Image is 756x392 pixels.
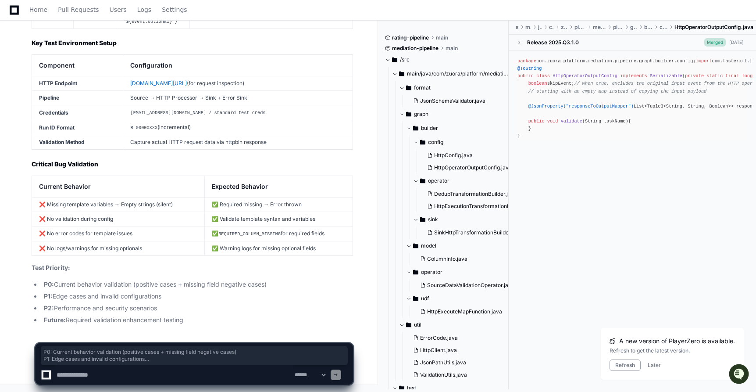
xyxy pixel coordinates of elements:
[536,74,550,79] span: class
[424,227,525,239] button: SinkHttpTransformationBuilder.java
[44,281,54,288] strong: P0:
[434,203,536,210] span: HttpExecutionTransformationBuilder.java
[392,45,439,52] span: mediation-pipeline
[527,39,579,46] div: Release 2025.Q3.1.0
[149,68,160,79] button: Start new chat
[424,149,525,162] button: HttpConfig.java
[428,139,443,146] span: config
[406,320,411,330] svg: Directory
[620,74,647,79] span: implements
[413,212,530,227] button: sink
[9,65,25,81] img: 1756235613930-3d25f9e4-fa56-45dd-b3ad-e072dfbd1548
[41,280,353,290] li: Current behavior validation (positive cases + missing field negative cases)
[205,241,353,255] td: ✅ Warning logs for missing optional fields
[446,45,458,52] span: main
[414,111,428,118] span: graph
[610,360,641,371] button: Refresh
[413,293,418,304] svg: Directory
[399,318,516,332] button: util
[87,92,106,99] span: Pylon
[32,241,205,255] td: ❌ No logs/warnings for missing optionals
[644,24,653,31] span: builder
[610,347,735,354] div: Refresh to get the latest version.
[218,231,281,237] code: REQUIRED_COLUMN_MISSING
[650,74,682,79] span: Serializable
[123,120,353,135] td: (incremental)
[41,303,353,313] li: Performance and security scenarios
[62,92,106,99] a: Powered byPylon
[406,109,411,119] svg: Directory
[528,119,545,124] span: public
[44,292,53,300] strong: P1:
[593,24,606,31] span: mediation
[427,308,502,315] span: HttpExecuteMapFunction.java
[706,74,723,79] span: static
[553,74,617,79] span: HttpOperatorOutputConfig
[417,279,518,291] button: SourceDataValidationOperator.java
[685,74,704,79] span: private
[728,363,752,387] iframe: Open customer support
[406,291,523,306] button: udf
[561,119,582,124] span: validate
[428,216,438,223] span: sink
[414,321,421,328] span: util
[130,125,157,130] code: R-00000XXX
[674,24,753,31] span: HttpOperatorOutputConfig.java
[421,269,442,276] span: operator
[547,119,558,124] span: void
[427,282,514,289] span: SourceDataValidationOperator.java
[696,58,712,64] span: import
[648,362,661,369] button: Later
[619,337,735,345] span: A new version of PlayerZero is available.
[44,316,66,324] strong: Future:
[517,58,747,140] div: com.zuora.platform.mediation.pipeline.graph.builder.config; com.fasterxml.[PERSON_NAME].annotatio...
[392,54,397,65] svg: Directory
[39,124,75,131] strong: Run ID Format
[704,38,726,47] span: Merged
[742,74,752,79] span: long
[406,239,523,253] button: model
[421,242,436,249] span: model
[517,66,542,71] span: @ToString
[538,24,542,31] span: java
[130,110,265,115] code: [EMAIL_ADDRESS][DOMAIN_NAME] / standard test creds
[434,229,522,236] span: SinkHttpTransformationBuilder.java
[399,68,404,79] svg: Directory
[32,39,117,47] strong: Key Test Environment Setup
[528,81,547,86] span: boolean
[525,24,531,31] span: main
[39,80,77,86] strong: HTTP Endpoint
[630,24,637,31] span: graph
[528,89,707,94] span: // starting with an empty map instead of copying the input payload
[421,295,429,302] span: udf
[32,197,205,212] td: ❌ Missing template variables → Empty strings (silent)
[660,24,667,31] span: config
[413,123,418,133] svg: Directory
[110,7,127,12] span: Users
[729,39,744,46] div: [DATE]
[32,176,205,197] th: Current Behavior
[436,34,448,41] span: main
[32,264,70,271] strong: Test Priority:
[424,188,532,200] button: DedupTransformationBuilder.java
[406,83,411,93] svg: Directory
[392,67,509,81] button: main/java/com/zuora/platform/mediation/pipeline
[130,80,187,86] a: [DOMAIN_NAME][URL]
[30,74,111,81] div: We're available if you need us!
[582,119,628,124] span: (String taskName)
[407,70,509,77] span: main/java/com/zuora/platform/mediation/pipeline
[39,109,68,116] strong: Credentials
[420,137,425,147] svg: Directory
[123,76,353,91] td: (for request inspection)
[392,34,429,41] span: rating-pipeline
[424,200,532,212] button: HttpExecutionTransformationBuilder.java
[39,139,85,145] strong: Validation Method
[123,55,353,76] th: Configuration
[420,176,425,186] svg: Directory
[528,104,634,109] span: @JsonProperty("responseToOutputMapper")
[410,95,511,107] button: JsonSchemaValidator.java
[516,24,518,31] span: src
[434,191,517,198] span: DedupTransformationBuilder.java
[428,177,449,184] span: operator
